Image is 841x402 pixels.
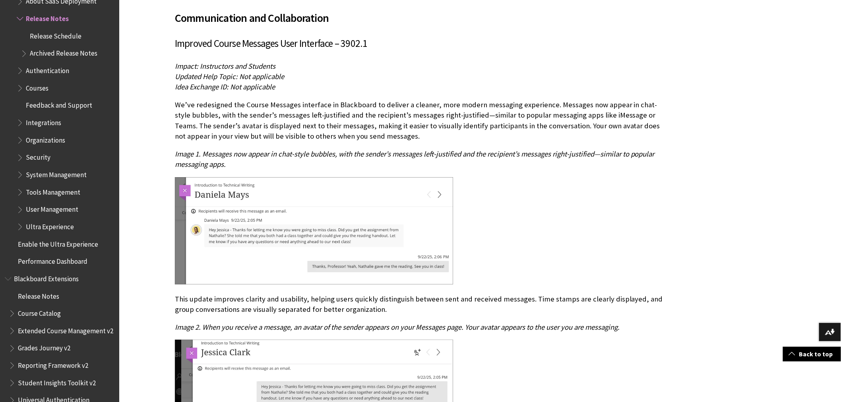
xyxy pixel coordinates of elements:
span: Ultra Experience [26,220,74,231]
span: Image 1. Messages now appear in chat-style bubbles, with the sender’s messages left-justified and... [175,149,655,169]
span: Grades Journey v2 [18,342,70,352]
span: Course Catalog [18,307,61,317]
span: Reporting Framework v2 [18,359,88,369]
span: Impact: Instructors and Students [175,62,275,71]
span: Authentication [26,64,69,75]
img: Course Messages page with an instructor messaging a student with a question. The student has sent... [175,177,453,285]
span: Courses [26,81,48,92]
span: Updated Help Topic: Not applicable [175,72,284,81]
p: This update improves clarity and usability, helping users quickly distinguish between sent and re... [175,294,668,315]
span: Image 2. When you receive a message, an avatar of the sender appears on your Messages page. Your ... [175,323,620,332]
span: User Management [26,203,78,214]
span: Student Insights Toolkit v2 [18,376,96,387]
span: Blackboard Extensions [14,272,79,283]
a: Back to top [783,347,841,361]
span: Improved Course Messages User Interface – 3902.1 [175,37,368,50]
span: Idea Exchange ID: Not applicable [175,82,275,91]
span: Extended Course Management v2 [18,324,113,335]
span: Security [26,151,50,162]
span: Organizations [26,133,65,144]
span: Release Notes [26,12,69,23]
p: We’ve redesigned the Course Messages interface in Blackboard to deliver a cleaner, more modern me... [175,100,668,141]
span: Enable the Ultra Experience [18,238,98,248]
span: Release Schedule [30,29,81,40]
span: Release Notes [18,290,59,300]
span: Feedback and Support [26,99,92,110]
span: Archived Release Notes [30,47,97,58]
span: System Management [26,168,87,179]
span: Integrations [26,116,61,127]
span: Performance Dashboard [18,255,87,265]
span: Tools Management [26,186,80,196]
